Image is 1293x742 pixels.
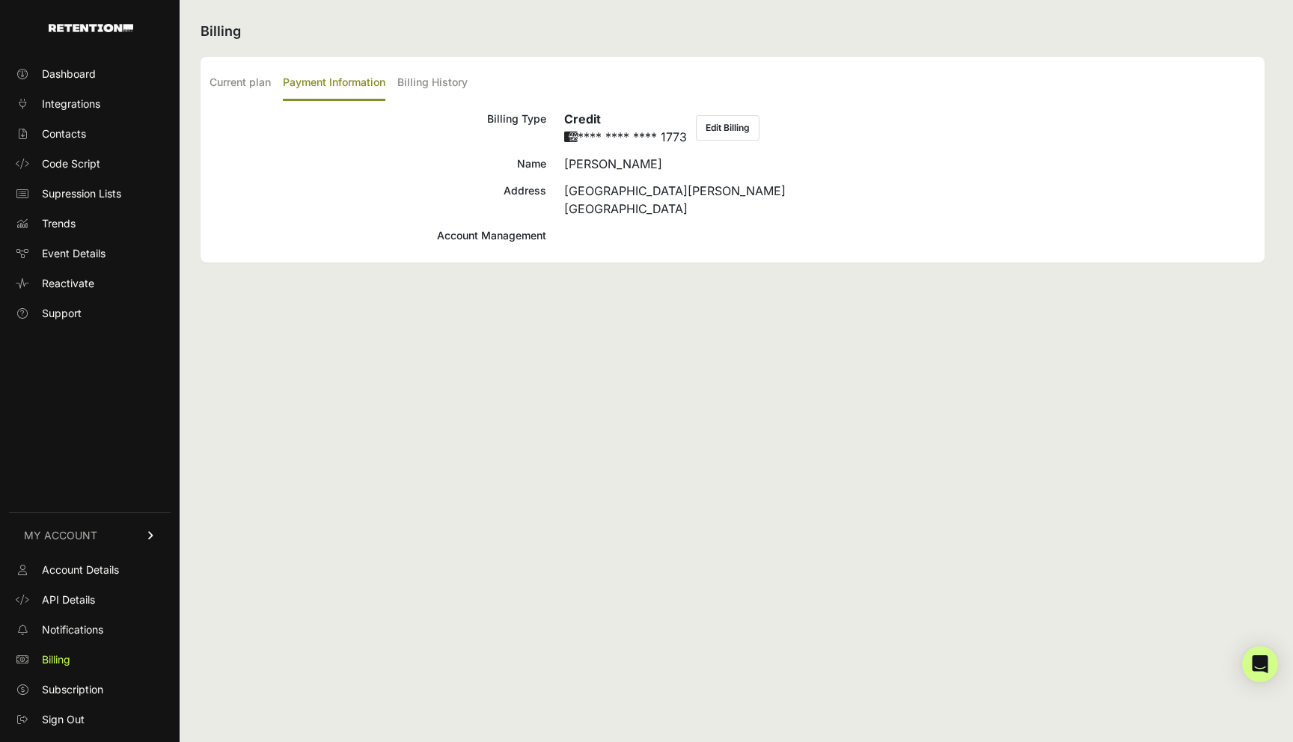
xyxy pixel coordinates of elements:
a: Account Details [9,558,171,582]
a: Event Details [9,242,171,266]
a: Sign Out [9,708,171,732]
label: Billing History [397,66,468,101]
span: Contacts [42,126,86,141]
span: Account Details [42,562,119,577]
span: Reactivate [42,276,94,291]
span: Subscription [42,682,103,697]
a: Notifications [9,618,171,642]
button: Edit Billing [696,115,759,141]
div: Open Intercom Messenger [1242,646,1278,682]
a: Support [9,301,171,325]
a: Supression Lists [9,182,171,206]
span: API Details [42,592,95,607]
span: Event Details [42,246,106,261]
span: MY ACCOUNT [24,528,97,543]
a: API Details [9,588,171,612]
label: Current plan [210,66,271,101]
span: Supression Lists [42,186,121,201]
h6: Credit [564,110,687,128]
div: [PERSON_NAME] [564,155,1256,173]
div: Billing Type [210,110,546,146]
a: Code Script [9,152,171,176]
span: Billing [42,652,70,667]
label: Payment Information [283,66,385,101]
div: Account Management [210,227,546,245]
a: Contacts [9,122,171,146]
span: Notifications [42,622,103,637]
a: Billing [9,648,171,672]
a: Integrations [9,92,171,116]
a: Subscription [9,678,171,702]
img: Retention.com [49,24,133,32]
span: Sign Out [42,712,85,727]
h2: Billing [201,21,1265,42]
a: MY ACCOUNT [9,512,171,558]
a: Trends [9,212,171,236]
div: [GEOGRAPHIC_DATA][PERSON_NAME] [GEOGRAPHIC_DATA] [564,182,1256,218]
a: Reactivate [9,272,171,295]
span: Dashboard [42,67,96,82]
span: Integrations [42,96,100,111]
span: Trends [42,216,76,231]
a: Dashboard [9,62,171,86]
div: Name [210,155,546,173]
div: Address [210,182,546,218]
span: Support [42,306,82,321]
span: Code Script [42,156,100,171]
